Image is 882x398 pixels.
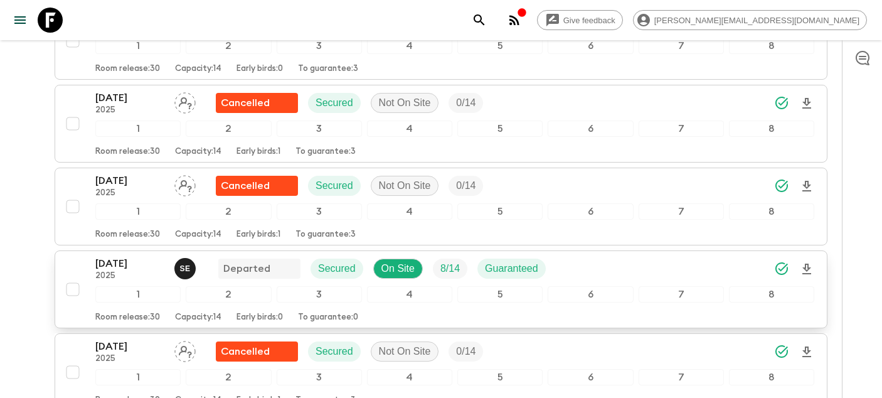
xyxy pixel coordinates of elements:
[367,286,452,303] div: 4
[175,147,221,157] p: Capacity: 14
[467,8,492,33] button: search adventures
[373,259,423,279] div: On Site
[799,179,814,194] svg: Download Onboarding
[633,10,867,30] div: [PERSON_NAME][EMAIL_ADDRESS][DOMAIN_NAME]
[174,96,196,106] span: Assign pack leader
[221,344,270,359] p: Cancelled
[95,173,164,188] p: [DATE]
[367,203,452,220] div: 4
[381,261,415,276] p: On Site
[774,261,789,276] svg: Synced Successfully
[774,95,789,110] svg: Synced Successfully
[95,256,164,271] p: [DATE]
[221,95,270,110] p: Cancelled
[729,203,814,220] div: 8
[639,369,724,385] div: 7
[639,203,724,220] div: 7
[95,369,181,385] div: 1
[548,38,633,54] div: 6
[216,176,298,196] div: Flash Pack cancellation
[548,369,633,385] div: 6
[379,178,431,193] p: Not On Site
[186,121,271,137] div: 2
[55,2,827,80] button: [DATE]2025Süleyman ErköseCompletedSecuredOn SiteTrip FillGuaranteed12345678Room release:30Capacit...
[799,96,814,111] svg: Download Onboarding
[318,261,356,276] p: Secured
[95,90,164,105] p: [DATE]
[277,203,362,220] div: 3
[556,16,622,25] span: Give feedback
[8,8,33,33] button: menu
[449,176,483,196] div: Trip Fill
[729,38,814,54] div: 8
[298,313,358,323] p: To guarantee: 0
[223,261,270,276] p: Departed
[175,64,221,74] p: Capacity: 14
[449,93,483,113] div: Trip Fill
[277,121,362,137] div: 3
[295,147,356,157] p: To guarantee: 3
[308,342,361,362] div: Secured
[456,344,476,359] p: 0 / 14
[186,38,271,54] div: 2
[457,121,543,137] div: 5
[221,178,270,193] p: Cancelled
[216,342,298,362] div: Flash Pack cancellation
[95,203,181,220] div: 1
[55,85,827,163] button: [DATE]2025Assign pack leaderFlash Pack cancellationSecuredNot On SiteTrip Fill12345678Room releas...
[277,286,362,303] div: 3
[95,147,160,157] p: Room release: 30
[799,345,814,360] svg: Download Onboarding
[308,93,361,113] div: Secured
[236,313,283,323] p: Early birds: 0
[548,286,633,303] div: 6
[95,354,164,364] p: 2025
[537,10,623,30] a: Give feedback
[729,121,814,137] div: 8
[367,38,452,54] div: 4
[548,121,633,137] div: 6
[639,121,724,137] div: 7
[236,230,280,240] p: Early birds: 1
[371,342,439,362] div: Not On Site
[371,176,439,196] div: Not On Site
[95,38,181,54] div: 1
[440,261,460,276] p: 8 / 14
[95,313,160,323] p: Room release: 30
[457,203,543,220] div: 5
[367,369,452,385] div: 4
[175,230,221,240] p: Capacity: 14
[457,286,543,303] div: 5
[186,203,271,220] div: 2
[175,313,221,323] p: Capacity: 14
[456,95,476,110] p: 0 / 14
[95,271,164,281] p: 2025
[639,38,724,54] div: 7
[774,344,789,359] svg: Synced Successfully
[485,261,538,276] p: Guaranteed
[456,178,476,193] p: 0 / 14
[277,38,362,54] div: 3
[548,203,633,220] div: 6
[236,147,280,157] p: Early birds: 1
[174,179,196,189] span: Assign pack leader
[639,286,724,303] div: 7
[316,178,353,193] p: Secured
[729,369,814,385] div: 8
[647,16,866,25] span: [PERSON_NAME][EMAIL_ADDRESS][DOMAIN_NAME]
[308,176,361,196] div: Secured
[277,369,362,385] div: 3
[298,64,358,74] p: To guarantee: 3
[95,105,164,116] p: 2025
[379,344,431,359] p: Not On Site
[236,64,283,74] p: Early birds: 0
[433,259,467,279] div: Trip Fill
[774,178,789,193] svg: Synced Successfully
[174,262,198,272] span: Süleyman Erköse
[95,121,181,137] div: 1
[186,286,271,303] div: 2
[367,121,452,137] div: 4
[449,342,483,362] div: Trip Fill
[186,369,271,385] div: 2
[55,168,827,245] button: [DATE]2025Assign pack leaderFlash Pack cancellationSecuredNot On SiteTrip Fill12345678Room releas...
